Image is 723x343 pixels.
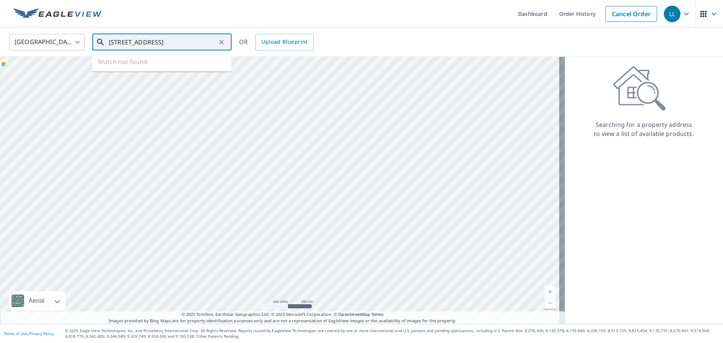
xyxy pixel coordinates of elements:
[255,34,313,50] a: Upload Blueprint
[664,6,680,22] div: LL
[9,32,85,53] div: [GEOGRAPHIC_DATA]
[371,311,384,317] a: Terms
[109,32,216,53] input: Search by address or latitude-longitude
[545,286,556,297] a: Current Level 5, Zoom In
[261,37,307,47] span: Upload Blueprint
[65,328,719,339] p: © 2025 Eagle View Technologies, Inc. and Pictometry International Corp. All Rights Reserved. Repo...
[9,291,65,310] div: Aerial
[4,331,54,336] p: |
[545,297,556,309] a: Current Level 5, Zoom Out
[182,311,384,318] span: © 2025 TomTom, Earthstar Geographics SIO, © 2025 Microsoft Corporation, ©
[26,291,47,310] div: Aerial
[4,331,27,336] a: Terms of Use
[338,311,370,317] a: OpenStreetMap
[216,37,227,47] button: Clear
[606,6,657,22] a: Cancel Order
[239,34,314,50] div: OR
[593,120,694,138] p: Searching for a property address to view a list of available products.
[29,331,54,336] a: Privacy Policy
[14,8,102,20] img: EV Logo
